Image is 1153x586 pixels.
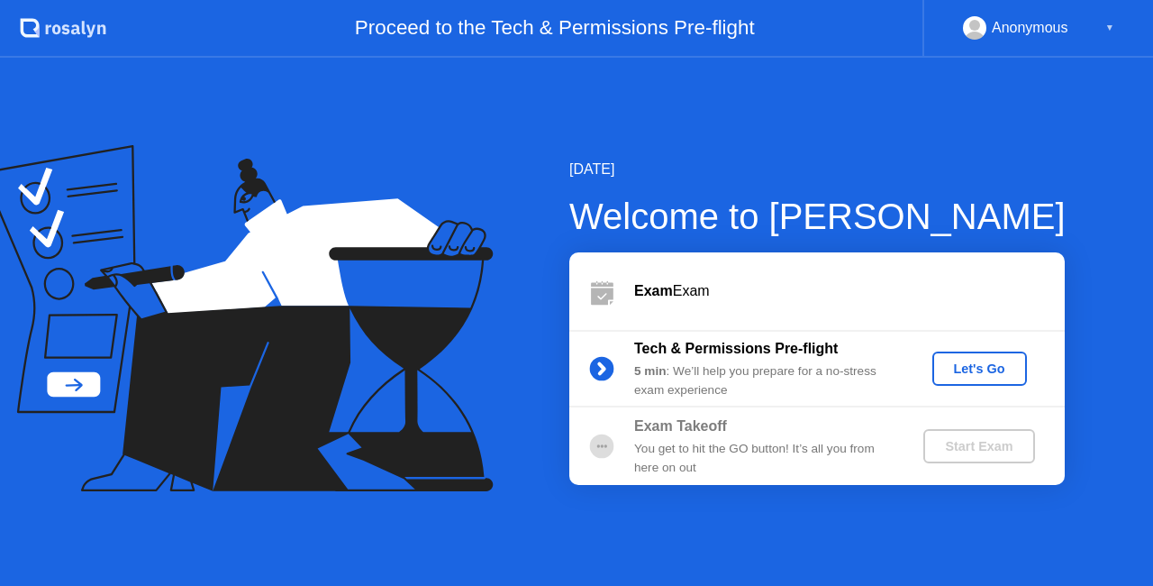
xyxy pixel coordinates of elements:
b: Exam [634,283,673,298]
div: Welcome to [PERSON_NAME] [569,189,1066,243]
div: Anonymous [992,16,1068,40]
b: 5 min [634,364,667,378]
div: [DATE] [569,159,1066,180]
b: Exam Takeoff [634,418,727,434]
div: ▼ [1105,16,1114,40]
div: You get to hit the GO button! It’s all you from here on out [634,440,894,477]
div: Exam [634,280,1065,302]
b: Tech & Permissions Pre-flight [634,341,838,356]
div: : We’ll help you prepare for a no-stress exam experience [634,362,894,399]
div: Start Exam [931,439,1027,453]
div: Let's Go [940,362,1020,376]
button: Let's Go [932,352,1027,386]
button: Start Exam [923,429,1034,463]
